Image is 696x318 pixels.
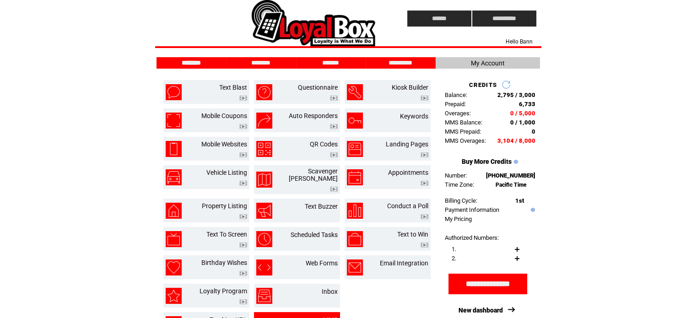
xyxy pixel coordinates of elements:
img: vehicle-listing.png [166,169,182,185]
img: questionnaire.png [256,84,272,100]
span: MMS Balance: [445,119,482,126]
img: video.png [421,243,428,248]
img: scavenger-hunt.png [256,172,272,188]
img: video.png [421,152,428,157]
a: Mobile Websites [201,140,247,148]
img: help.gif [529,208,535,212]
img: conduct-a-poll.png [347,203,363,219]
img: scheduled-tasks.png [256,231,272,247]
a: Vehicle Listing [206,169,247,176]
a: Inbox [322,288,338,295]
img: web-forms.png [256,259,272,275]
img: text-buzzer.png [256,203,272,219]
img: text-to-screen.png [166,231,182,247]
span: MMS Overages: [445,137,486,144]
a: Web Forms [306,259,338,267]
img: landing-pages.png [347,141,363,157]
a: My Pricing [445,216,472,222]
img: help.gif [512,160,518,164]
span: 3,104 / 8,000 [497,137,535,144]
a: Email Integration [380,259,428,267]
a: Keywords [400,113,428,120]
img: inbox.png [256,288,272,304]
span: Balance: [445,92,467,98]
span: Billing Cycle: [445,197,477,204]
span: Authorized Numbers: [445,234,499,241]
span: Pacific Time [496,182,527,188]
a: Landing Pages [386,140,428,148]
a: Payment Information [445,206,499,213]
img: video.png [421,181,428,186]
a: Scavenger [PERSON_NAME] [289,167,338,182]
a: Text To Screen [206,231,247,238]
img: kiosk-builder.png [347,84,363,100]
a: Text to Win [397,231,428,238]
a: Loyalty Program [200,287,247,295]
img: property-listing.png [166,203,182,219]
img: qr-codes.png [256,141,272,157]
a: Appointments [388,169,428,176]
img: video.png [239,299,247,304]
a: Property Listing [202,202,247,210]
img: mobile-websites.png [166,141,182,157]
img: video.png [330,152,338,157]
span: [PHONE_NUMBER] [486,172,535,179]
img: loyalty-program.png [166,288,182,304]
a: Conduct a Poll [387,202,428,210]
span: My Account [471,59,505,67]
img: text-blast.png [166,84,182,100]
img: video.png [239,214,247,219]
a: Text Buzzer [305,203,338,210]
span: Prepaid: [445,101,466,108]
a: QR Codes [310,140,338,148]
img: email-integration.png [347,259,363,275]
img: video.png [239,271,247,276]
span: Number: [445,172,467,179]
img: mobile-coupons.png [166,113,182,129]
span: Overages: [445,110,471,117]
a: New dashboard [459,307,503,314]
img: keywords.png [347,113,363,129]
a: Auto Responders [289,112,338,119]
a: Birthday Wishes [201,259,247,266]
span: 0 / 5,000 [510,110,535,117]
a: Mobile Coupons [201,112,247,119]
a: Questionnaire [298,84,338,91]
span: 2,795 / 3,000 [497,92,535,98]
a: Buy More Credits [462,158,512,165]
span: 1st [515,197,524,204]
img: video.png [421,96,428,101]
img: text-to-win.png [347,231,363,247]
span: 0 / 1,000 [510,119,535,126]
img: video.png [239,124,247,129]
img: appointments.png [347,169,363,185]
img: auto-responders.png [256,113,272,129]
img: birthday-wishes.png [166,259,182,275]
span: 2. [452,255,456,262]
span: Time Zone: [445,181,474,188]
img: video.png [330,187,338,192]
img: video.png [330,96,338,101]
span: MMS Prepaid: [445,128,481,135]
a: Scheduled Tasks [291,231,338,238]
img: video.png [239,181,247,186]
span: 6,733 [519,101,535,108]
span: Hello Bann [506,38,533,45]
img: video.png [421,214,428,219]
img: video.png [239,96,247,101]
a: Text Blast [219,84,247,91]
img: video.png [239,152,247,157]
span: 1. [452,246,456,253]
img: video.png [239,243,247,248]
span: CREDITS [469,81,497,88]
a: Kiosk Builder [392,84,428,91]
span: 0 [532,128,535,135]
img: video.png [330,124,338,129]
